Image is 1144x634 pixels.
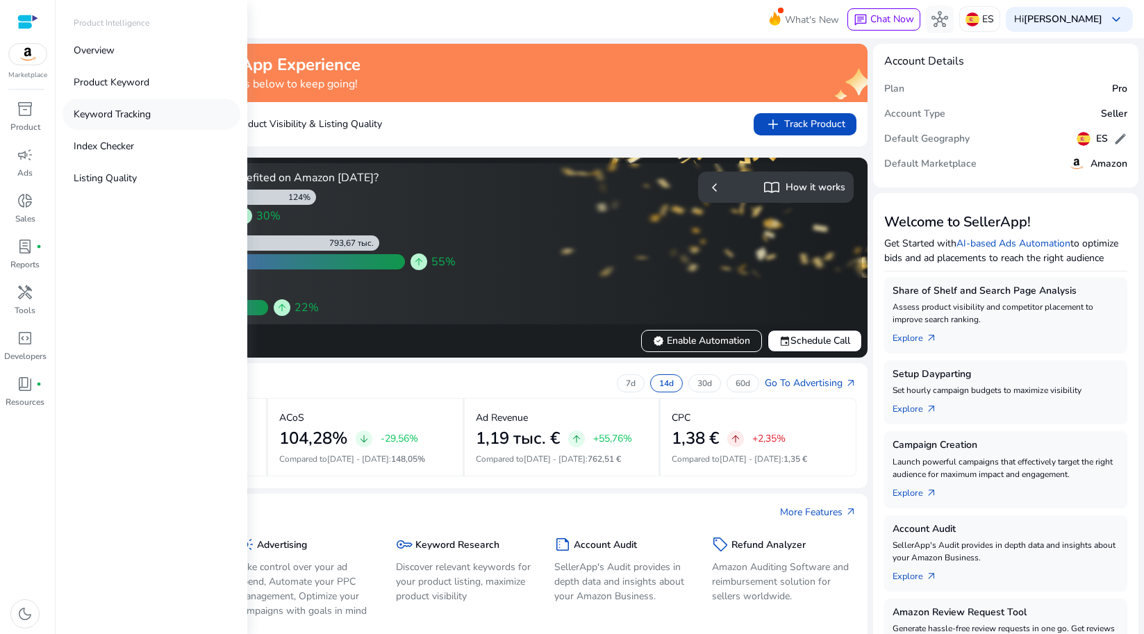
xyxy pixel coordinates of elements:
span: code_blocks [17,330,33,347]
span: summarize [554,536,571,553]
p: ES [982,7,994,31]
span: arrow_upward [571,433,582,444]
h4: Account Details [884,55,964,68]
span: book_4 [17,376,33,392]
p: Launch powerful campaigns that effectively target the right audience for maximum impact and engag... [893,456,1119,481]
img: es.svg [965,12,979,26]
span: arrow_upward [276,302,288,313]
span: arrow_downward [358,433,370,444]
button: chatChat Now [847,8,920,31]
span: fiber_manual_record [36,244,42,249]
h5: Plan [884,83,904,95]
span: 148,05% [391,453,425,465]
h5: Default Marketplace [884,158,977,170]
p: Ad Revenue [476,410,528,425]
p: CPC [672,410,690,425]
span: add [765,116,781,133]
a: Go To Advertisingarrow_outward [765,376,856,390]
h5: Amazon [1091,158,1127,170]
span: Chat Now [870,12,914,26]
span: chat [854,13,868,27]
h5: Account Audit [574,540,637,551]
p: Take control over your ad spend, Automate your PPC Management, Optimize your campaigns with goals... [238,560,375,618]
h5: Amazon Review Request Tool [893,607,1119,619]
p: Get Started with to optimize bids and ad placements to reach the right audience [884,236,1127,265]
button: addTrack Product [754,113,856,135]
p: Keyword Tracking [74,107,151,122]
h5: Share of Shelf and Search Page Analysis [893,285,1119,297]
p: Marketplace [8,70,47,81]
p: Sales [15,212,35,225]
h5: Default Geography [884,133,970,145]
span: sell [712,536,729,553]
p: Developers [4,350,47,362]
span: arrow_upward [730,433,741,444]
h3: Welcome to SellerApp! [884,214,1127,231]
img: amazon.svg [1068,156,1085,172]
span: hub [931,11,948,28]
span: donut_small [17,192,33,209]
h2: 1,19 тыс. € [476,428,560,449]
span: Track Product [765,116,845,133]
b: [PERSON_NAME] [1024,12,1102,26]
span: arrow_outward [926,487,937,499]
p: 14d [659,378,674,389]
p: Assess product visibility and competitor placement to improve search ranking. [893,301,1119,326]
p: Compared to : [672,453,845,465]
span: verified [653,335,664,347]
h5: Setup Dayparting [893,369,1119,381]
span: Enable Automation [653,333,750,348]
p: Amazon Auditing Software and reimbursement solution for sellers worldwide. [712,560,849,603]
button: eventSchedule Call [768,330,862,352]
p: Listing Quality [74,171,137,185]
div: 124% [288,192,316,203]
span: chevron_left [706,179,723,196]
p: Resources [6,396,44,408]
span: arrow_upward [413,256,424,267]
h5: Keyword Research [415,540,499,551]
p: Hi [1014,15,1102,24]
h5: Campaign Creation [893,440,1119,451]
p: SellerApp's Audit provides in depth data and insights about your Amazon Business. [893,539,1119,564]
h5: Account Type [884,108,945,120]
p: Reports [10,258,40,271]
span: Schedule Call [779,333,850,348]
h5: Seller [1101,108,1127,120]
p: ACoS [279,410,304,425]
span: arrow_outward [845,378,856,389]
p: Compared to : [476,453,647,465]
h2: 1,38 € [672,428,719,449]
span: arrow_outward [926,403,937,415]
span: What's New [785,8,839,32]
p: Tools [15,304,35,317]
a: Explorearrow_outward [893,397,948,416]
p: 60d [736,378,750,389]
span: arrow_outward [926,571,937,582]
span: 55% [431,253,456,270]
span: edit [1113,132,1127,146]
span: dark_mode [17,606,33,622]
p: Index Checker [74,139,134,153]
p: Overview [74,43,115,58]
span: 1,35 € [784,453,807,465]
p: SellerApp's Audit provides in depth data and insights about your Amazon Business. [554,560,692,603]
span: event [779,335,790,347]
span: arrow_outward [926,333,937,344]
h2: 104,28% [279,428,347,449]
a: Explorearrow_outward [893,481,948,500]
span: 30% [256,208,281,224]
p: Discover relevant keywords for your product listing, maximize product visibility [396,560,533,603]
span: fiber_manual_record [36,381,42,387]
p: 30d [697,378,712,389]
div: 793,67 тыс. [329,237,379,249]
p: Compared to : [279,453,451,465]
p: Product Keyword [74,75,149,90]
h4: How Smart Automation users benefited on Amazon [DATE]? [75,172,459,185]
span: campaign [17,147,33,163]
img: amazon.svg [9,44,47,65]
a: Explorearrow_outward [893,564,948,583]
button: hub [926,6,954,33]
span: [DATE] - [DATE] [327,453,389,465]
h5: Account Audit [893,524,1119,535]
h5: Refund Analyzer [731,540,806,551]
